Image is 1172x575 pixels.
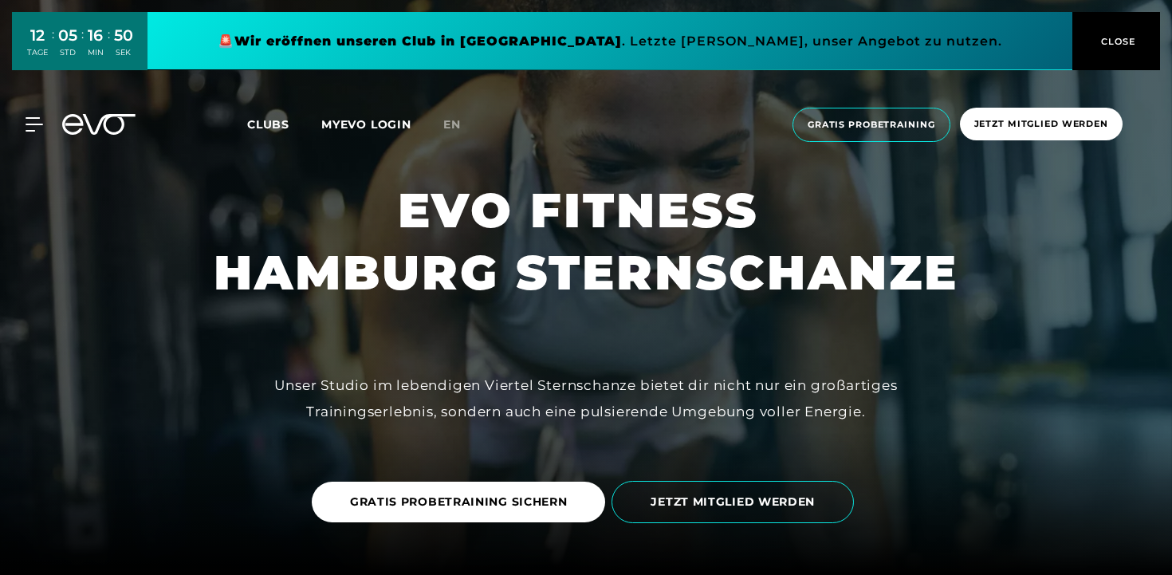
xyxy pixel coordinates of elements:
div: 12 [27,24,48,47]
div: STD [58,47,77,58]
a: MYEVO LOGIN [321,117,411,132]
a: Clubs [247,116,321,132]
a: GRATIS PROBETRAINING SICHERN [312,470,612,534]
div: : [81,26,84,68]
a: JETZT MITGLIED WERDEN [612,469,860,535]
span: Clubs [247,117,289,132]
div: Unser Studio im lebendigen Viertel Sternschanze bietet dir nicht nur ein großartiges Trainingserl... [227,372,945,424]
div: : [52,26,54,68]
div: 05 [58,24,77,47]
div: : [108,26,110,68]
div: SEK [114,47,133,58]
span: en [443,117,461,132]
span: Jetzt Mitglied werden [974,117,1108,131]
div: MIN [88,47,104,58]
h1: EVO FITNESS HAMBURG STERNSCHANZE [214,179,958,304]
span: GRATIS PROBETRAINING SICHERN [350,494,568,510]
div: TAGE [27,47,48,58]
span: CLOSE [1097,34,1136,49]
div: 50 [114,24,133,47]
span: JETZT MITGLIED WERDEN [651,494,815,510]
button: CLOSE [1072,12,1160,70]
div: 16 [88,24,104,47]
span: Gratis Probetraining [808,118,935,132]
a: en [443,116,480,134]
a: Gratis Probetraining [788,108,955,142]
a: Jetzt Mitglied werden [955,108,1127,142]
